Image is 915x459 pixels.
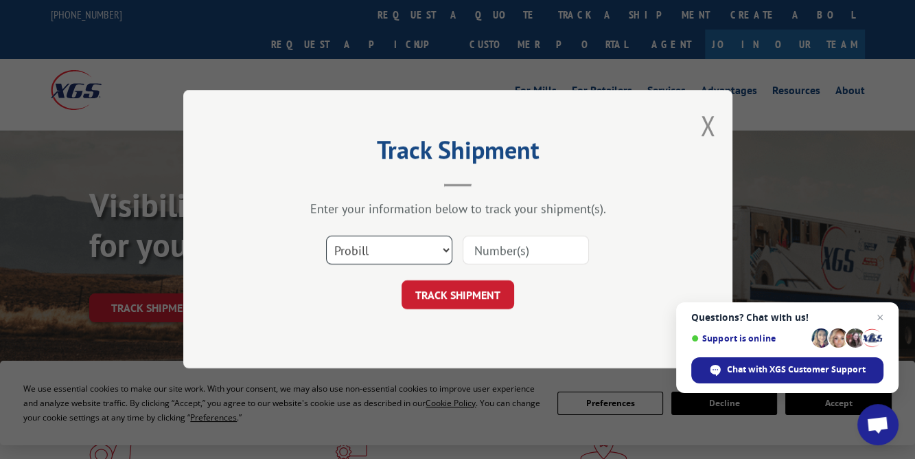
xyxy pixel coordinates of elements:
[872,309,888,326] span: Close chat
[857,404,899,445] div: Open chat
[700,107,715,144] button: Close modal
[463,236,589,265] input: Number(s)
[691,333,807,344] span: Support is online
[727,363,866,376] span: Chat with XGS Customer Support
[691,357,883,383] div: Chat with XGS Customer Support
[252,201,664,217] div: Enter your information below to track your shipment(s).
[402,281,514,310] button: TRACK SHIPMENT
[691,312,883,323] span: Questions? Chat with us!
[252,140,664,166] h2: Track Shipment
